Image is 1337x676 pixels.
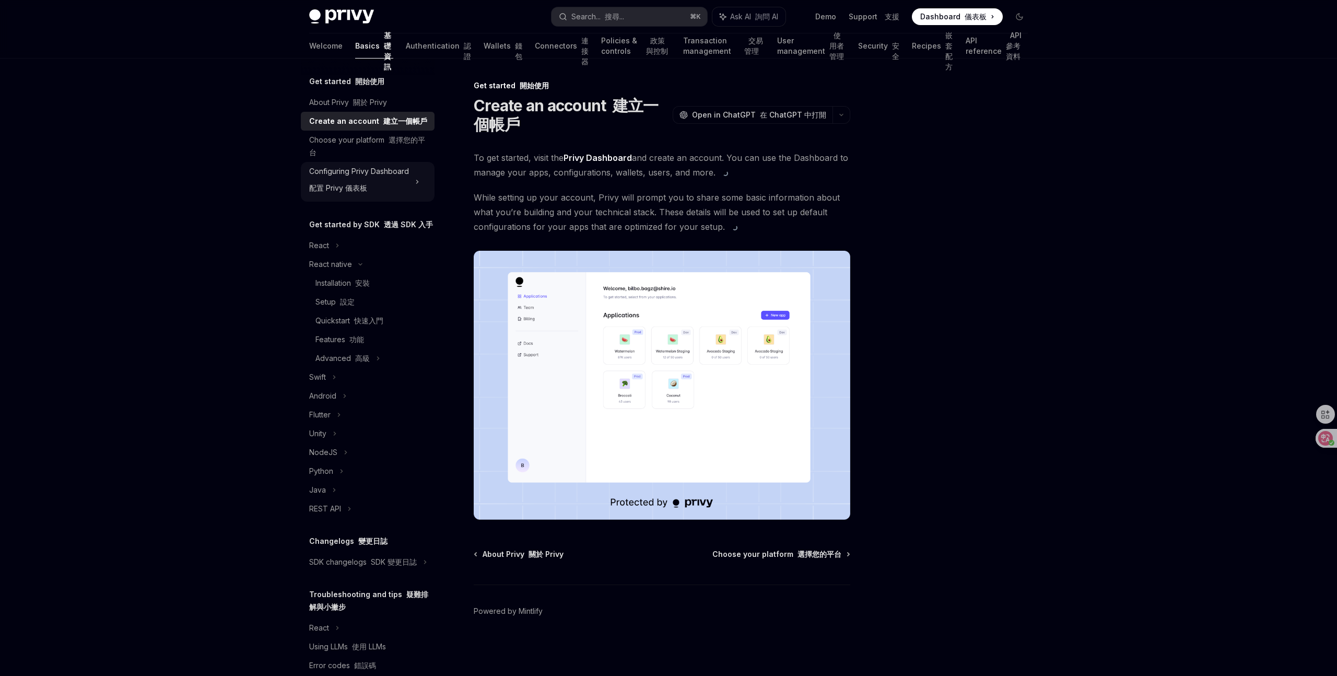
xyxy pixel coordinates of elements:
font: 建立一個帳戶 [383,116,427,125]
h5: Get started by SDK [309,218,433,231]
font: 設定 [340,297,355,306]
font: 安裝 [355,278,370,287]
font: 支援 [885,12,899,21]
div: Quickstart [315,314,383,327]
font: 交易管理 [744,36,763,55]
div: Search... [571,10,624,23]
font: 透過 SDK 入手 [384,220,433,229]
font: 連接器 [581,36,589,66]
a: About Privy 關於 Privy [475,549,564,560]
div: Flutter [309,409,331,421]
div: Setup [315,296,355,308]
div: SDK changelogs [309,556,417,568]
span: About Privy [483,549,564,560]
div: Advanced [315,352,370,365]
div: Configuring Privy Dashboard [309,165,409,199]
font: 高級 [355,354,370,363]
font: 使用者管理 [829,31,844,61]
a: Installation 安裝 [301,274,435,293]
button: Open in ChatGPT 在 ChatGPT 中打開 [673,106,832,124]
a: Create an account 建立一個帳戶 [301,112,435,131]
div: Swift [309,371,326,383]
font: 詢問 AI [755,12,778,21]
img: images/Dash.png [474,251,850,520]
font: 使用 LLMs [352,642,386,651]
a: Transaction management 交易管理 [683,33,764,59]
a: Welcome [309,33,343,59]
a: Connectors 連接器 [535,33,589,59]
div: Using LLMs [309,640,386,653]
a: User management 使用者管理 [777,33,846,59]
font: 配置 Privy 儀表板 [309,183,367,192]
a: Dashboard 儀表板 [912,8,1003,25]
div: Installation [315,277,370,289]
font: 變更日誌 [358,537,388,545]
a: API reference API 參考資料 [966,33,1028,59]
a: Choose your platform 選擇您的平台 [712,549,849,560]
a: Error codes 錯誤碼 [301,656,435,675]
font: 錯誤碼 [354,661,376,670]
h1: Create an account [474,96,668,134]
div: About Privy [309,96,387,109]
font: API 參考資料 [1006,31,1022,61]
div: Create an account [309,115,427,127]
div: React [309,622,329,634]
a: About Privy 關於 Privy [301,93,435,112]
h5: Changelogs [309,535,388,547]
div: REST API [309,503,341,515]
font: SDK 變更日誌 [371,557,417,566]
div: Choose your platform [309,134,428,159]
div: React [309,239,329,252]
a: Support 支援 [849,11,899,22]
a: Authentication 認證 [406,33,471,59]
span: To get started, visit the and create an account. You can use the Dashboard to manage your apps, c... [474,150,850,180]
span: Open in ChatGPT [692,110,826,120]
font: 開始使用 [355,77,384,86]
font: 關於 Privy [353,98,387,107]
a: Quickstart 快速入門 [301,311,435,330]
font: 快速入門 [354,316,383,325]
button: Toggle dark mode [1011,8,1028,25]
font: 關於 Privy [529,550,564,558]
font: 建立一個帳戶 [474,96,659,134]
h5: Get started [309,75,384,88]
div: Features [315,333,364,346]
a: Policies & controls 政策與控制 [601,33,671,59]
h5: Troubleshooting and tips [309,588,435,613]
span: Choose your platform [712,549,841,560]
span: ⌘ K [690,13,701,21]
button: Search... 搜尋...⌘K [552,7,707,26]
a: Powered by Mintlify [474,606,543,616]
font: 基礎資訊 [384,31,391,71]
font: 錢包 [515,41,522,61]
a: Security 安全 [858,33,899,59]
font: 選擇您的平台 [797,550,841,558]
span: Ask AI [730,11,778,22]
span: Dashboard [920,11,987,22]
div: Android [309,390,336,402]
font: 政策與控制 [646,36,668,55]
div: NodeJS [309,446,337,459]
button: Ask AI 詢問 AI [712,7,785,26]
a: Features 功能 [301,330,435,349]
div: Get started [474,80,850,91]
a: Demo [815,11,836,22]
div: Unity [309,427,326,440]
font: 功能 [349,335,364,344]
font: 安全 [892,41,899,61]
div: Java [309,484,326,496]
div: Python [309,465,333,477]
font: 搜尋... [605,12,624,21]
a: Recipes 嵌套配方 [912,33,953,59]
span: While setting up your account, Privy will prompt you to share some basic information about what y... [474,190,850,234]
img: dark logo [309,9,374,24]
font: 儀表板 [965,12,987,21]
a: Wallets 錢包 [484,33,522,59]
font: 認證 [464,41,471,61]
a: Basics 基礎資訊 [355,33,393,59]
a: Setup 設定 [301,293,435,311]
font: 開始使用 [520,81,549,90]
div: Error codes [309,659,376,672]
a: Choose your platform 選擇您的平台 [301,131,435,162]
font: 在 ChatGPT 中打開 [760,110,826,119]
